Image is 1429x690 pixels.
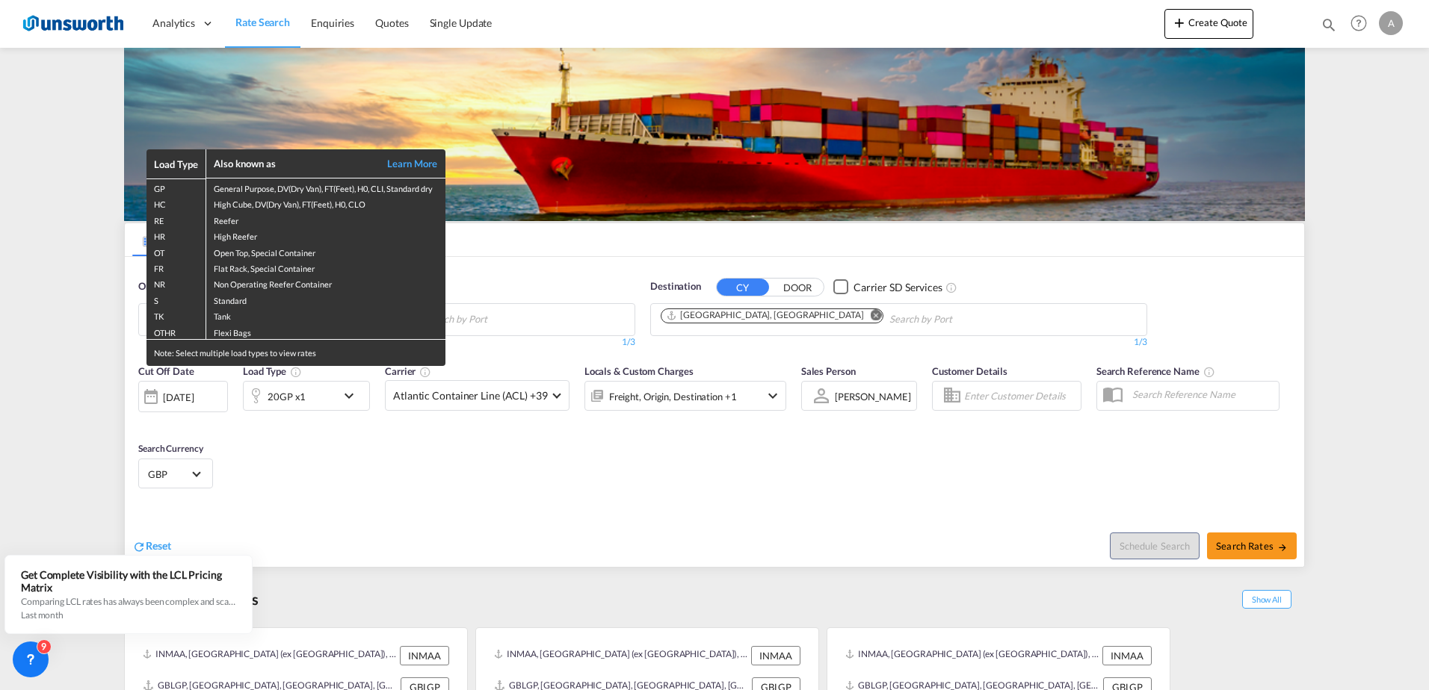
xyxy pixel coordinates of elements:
td: Flexi Bags [206,323,445,340]
td: HR [146,227,206,243]
td: GP [146,178,206,195]
th: Load Type [146,149,206,178]
td: FR [146,259,206,275]
td: Reefer [206,211,445,227]
td: NR [146,275,206,290]
div: Note: Select multiple load types to view rates [146,340,445,366]
td: RE [146,211,206,227]
td: High Reefer [206,227,445,243]
a: Learn More [371,157,438,170]
td: TK [146,307,206,323]
td: Non Operating Reefer Container [206,275,445,290]
td: Flat Rack, Special Container [206,259,445,275]
div: Also known as [214,157,371,170]
td: HC [146,195,206,211]
td: Open Top, Special Container [206,243,445,259]
td: Tank [206,307,445,323]
td: OT [146,243,206,259]
td: S [146,291,206,307]
td: OTHR [146,323,206,340]
td: Standard [206,291,445,307]
td: General Purpose, DV(Dry Van), FT(Feet), H0, CLI, Standard dry [206,178,445,195]
td: High Cube, DV(Dry Van), FT(Feet), H0, CLO [206,195,445,211]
